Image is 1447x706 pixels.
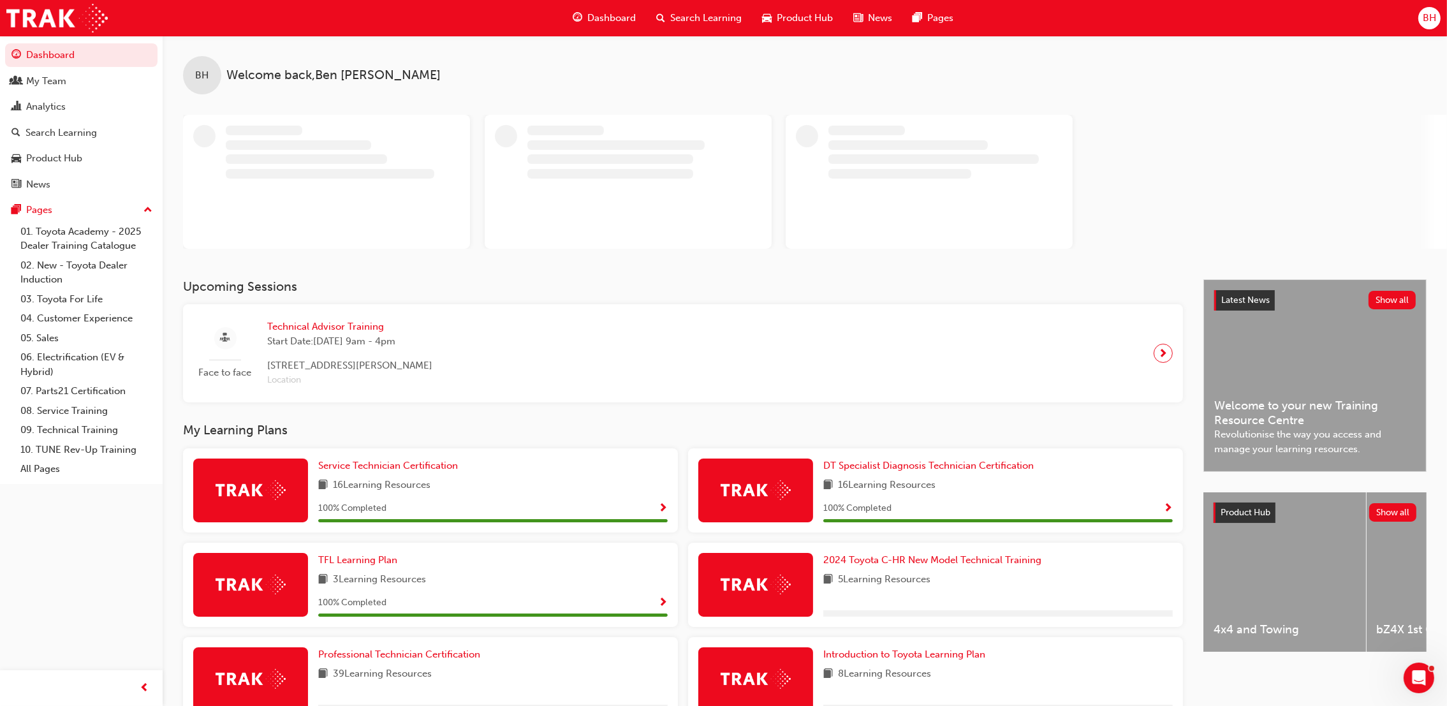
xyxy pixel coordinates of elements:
span: 16 Learning Resources [838,478,936,494]
span: DT Specialist Diagnosis Technician Certification [823,460,1034,471]
span: Revolutionise the way you access and manage your learning resources. [1214,427,1416,456]
span: Technical Advisor Training [267,320,432,334]
a: 05. Sales [15,328,158,348]
span: book-icon [318,478,328,494]
span: book-icon [823,572,833,588]
button: Pages [5,198,158,222]
span: book-icon [823,666,833,682]
span: 5 Learning Resources [838,572,930,588]
span: Face to face [193,365,257,380]
span: Welcome to your new Training Resource Centre [1214,399,1416,427]
span: Dashboard [587,11,636,26]
span: book-icon [823,478,833,494]
span: [STREET_ADDRESS][PERSON_NAME] [267,358,432,373]
span: 3 Learning Resources [333,572,426,588]
div: My Team [26,74,66,89]
span: 16 Learning Resources [333,478,430,494]
span: Product Hub [777,11,833,26]
span: BH [1423,11,1436,26]
span: pages-icon [913,10,922,26]
span: people-icon [11,76,21,87]
a: News [5,173,158,196]
div: Pages [26,203,52,217]
span: Product Hub [1221,507,1270,518]
h3: My Learning Plans [183,423,1183,438]
img: Trak [721,480,791,500]
a: Latest NewsShow all [1214,290,1416,311]
span: 100 % Completed [823,501,892,516]
a: Dashboard [5,43,158,67]
a: Product Hub [5,147,158,170]
button: Show Progress [1163,501,1173,517]
span: Search Learning [670,11,742,26]
button: Show Progress [658,595,668,611]
div: Product Hub [26,151,82,166]
a: 4x4 and Towing [1203,492,1366,652]
span: search-icon [11,128,20,139]
span: guage-icon [573,10,582,26]
img: Trak [721,575,791,594]
span: search-icon [656,10,665,26]
a: 09. Technical Training [15,420,158,440]
span: Start Date: [DATE] 9am - 4pm [267,334,432,349]
span: book-icon [318,572,328,588]
a: 08. Service Training [15,401,158,421]
a: guage-iconDashboard [562,5,646,31]
span: Location [267,373,432,388]
span: Service Technician Certification [318,460,458,471]
span: Welcome back , Ben [PERSON_NAME] [226,68,441,83]
span: TFL Learning Plan [318,554,397,566]
span: guage-icon [11,50,21,61]
a: 03. Toyota For Life [15,290,158,309]
span: 39 Learning Resources [333,666,432,682]
span: Show Progress [1163,503,1173,515]
a: All Pages [15,459,158,479]
span: 8 Learning Resources [838,666,931,682]
div: Analytics [26,99,66,114]
a: Face to faceTechnical Advisor TrainingStart Date:[DATE] 9am - 4pm[STREET_ADDRESS][PERSON_NAME]Loc... [193,314,1173,392]
button: BH [1418,7,1441,29]
span: news-icon [853,10,863,26]
span: Introduction to Toyota Learning Plan [823,649,985,660]
span: Pages [927,11,953,26]
a: Analytics [5,95,158,119]
a: Service Technician Certification [318,459,463,473]
span: car-icon [11,153,21,165]
img: Trak [216,669,286,689]
a: news-iconNews [843,5,902,31]
a: Latest NewsShow allWelcome to your new Training Resource CentreRevolutionise the way you access a... [1203,279,1427,472]
iframe: Intercom live chat [1404,663,1434,693]
span: prev-icon [140,680,150,696]
a: search-iconSearch Learning [646,5,752,31]
button: DashboardMy TeamAnalyticsSearch LearningProduct HubNews [5,41,158,198]
a: 07. Parts21 Certification [15,381,158,401]
span: up-icon [143,202,152,219]
button: Show all [1369,503,1417,522]
img: Trak [216,575,286,594]
img: Trak [6,4,108,33]
a: Introduction to Toyota Learning Plan [823,647,990,662]
a: My Team [5,70,158,93]
div: News [26,177,50,192]
span: 4x4 and Towing [1214,622,1356,637]
span: BH [196,68,209,83]
h3: Upcoming Sessions [183,279,1183,294]
span: book-icon [318,666,328,682]
div: Search Learning [26,126,97,140]
img: Trak [721,669,791,689]
a: 02. New - Toyota Dealer Induction [15,256,158,290]
a: 01. Toyota Academy - 2025 Dealer Training Catalogue [15,222,158,256]
a: 2024 Toyota C-HR New Model Technical Training [823,553,1047,568]
img: Trak [216,480,286,500]
span: Professional Technician Certification [318,649,480,660]
span: pages-icon [11,205,21,216]
span: Show Progress [658,503,668,515]
span: car-icon [762,10,772,26]
span: news-icon [11,179,21,191]
span: News [868,11,892,26]
a: 04. Customer Experience [15,309,158,328]
span: Latest News [1221,295,1270,305]
a: 06. Electrification (EV & Hybrid) [15,348,158,381]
